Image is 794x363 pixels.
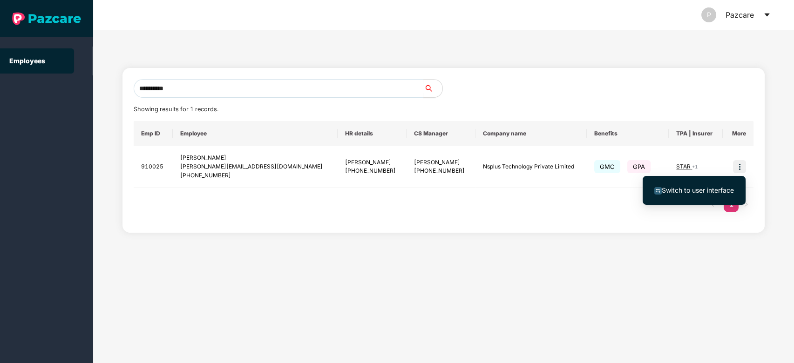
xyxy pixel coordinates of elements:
td: Nsplus Technology Private Limited [475,146,587,188]
th: More [723,121,754,146]
li: Next Page [739,197,753,212]
span: Switch to user interface [662,186,734,194]
div: [PHONE_NUMBER] [180,171,331,180]
th: CS Manager [407,121,475,146]
span: search [423,85,442,92]
button: search [423,79,443,98]
div: [PHONE_NUMBER] [345,167,399,175]
span: right [743,202,749,207]
div: [PERSON_NAME] [180,154,331,162]
th: TPA | Insurer [669,121,722,146]
th: Employee [173,121,338,146]
th: Emp ID [134,121,173,146]
span: P [707,7,711,22]
button: right [739,197,753,212]
div: [PERSON_NAME] [414,158,468,167]
span: STAR [676,163,692,170]
span: + 1 [692,164,698,169]
th: Company name [475,121,587,146]
img: svg+xml;base64,PHN2ZyB4bWxucz0iaHR0cDovL3d3dy53My5vcmcvMjAwMC9zdmciIHdpZHRoPSIxNiIgaGVpZ2h0PSIxNi... [654,187,662,195]
div: [PERSON_NAME][EMAIL_ADDRESS][DOMAIN_NAME] [180,162,331,171]
span: caret-down [763,11,771,19]
img: icon [733,160,746,173]
th: HR details [338,121,407,146]
span: GPA [627,160,651,173]
span: GMC [594,160,620,173]
a: Employees [9,57,45,65]
div: [PHONE_NUMBER] [414,167,468,175]
td: 910025 [134,146,173,188]
span: Showing results for 1 records. [134,106,218,113]
th: Benefits [587,121,669,146]
div: [PERSON_NAME] [345,158,399,167]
